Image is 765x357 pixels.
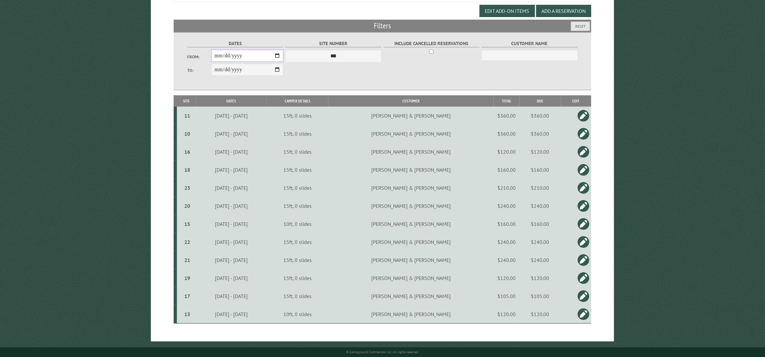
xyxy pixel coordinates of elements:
[520,287,561,305] td: $105.00
[482,40,578,47] label: Customer Name
[180,221,195,227] div: 15
[328,197,494,215] td: [PERSON_NAME] & [PERSON_NAME]
[267,95,328,107] th: Camper Details
[328,215,494,233] td: [PERSON_NAME] & [PERSON_NAME]
[267,125,328,143] td: 15ft, 0 slides
[328,179,494,197] td: [PERSON_NAME] & [PERSON_NAME]
[328,143,494,161] td: [PERSON_NAME] & [PERSON_NAME]
[187,54,211,60] label: From:
[520,161,561,179] td: $160.00
[480,5,535,17] button: Edit Add-on Items
[180,149,195,155] div: 16
[180,275,195,281] div: 19
[197,293,266,299] div: [DATE] - [DATE]
[520,197,561,215] td: $240.00
[180,311,195,317] div: 13
[494,251,520,269] td: $240.00
[180,185,195,191] div: 23
[520,179,561,197] td: $210.00
[328,107,494,125] td: [PERSON_NAME] & [PERSON_NAME]
[197,311,266,317] div: [DATE] - [DATE]
[180,130,195,137] div: 10
[520,143,561,161] td: $120.00
[328,233,494,251] td: [PERSON_NAME] & [PERSON_NAME]
[267,251,328,269] td: 15ft, 0 slides
[494,125,520,143] td: $360.00
[267,197,328,215] td: 15ft, 0 slides
[187,40,283,47] label: Dates
[267,215,328,233] td: 10ft, 0 slides
[536,5,591,17] button: Add a Reservation
[520,269,561,287] td: $120.00
[494,197,520,215] td: $240.00
[328,287,494,305] td: [PERSON_NAME] & [PERSON_NAME]
[174,20,591,32] h2: Filters
[285,40,382,47] label: Site Number
[197,221,266,227] div: [DATE] - [DATE]
[197,239,266,245] div: [DATE] - [DATE]
[494,287,520,305] td: $105.00
[494,269,520,287] td: $120.00
[328,305,494,323] td: [PERSON_NAME] & [PERSON_NAME]
[197,167,266,173] div: [DATE] - [DATE]
[571,22,590,31] button: Reset
[267,107,328,125] td: 15ft, 0 slides
[180,293,195,299] div: 17
[328,161,494,179] td: [PERSON_NAME] & [PERSON_NAME]
[197,185,266,191] div: [DATE] - [DATE]
[267,143,328,161] td: 15ft, 0 slides
[346,350,419,354] small: © Campground Commander LLC. All rights reserved.
[520,125,561,143] td: $360.00
[197,203,266,209] div: [DATE] - [DATE]
[520,215,561,233] td: $160.00
[520,95,561,107] th: Due
[267,287,328,305] td: 15ft, 0 slides
[328,269,494,287] td: [PERSON_NAME] & [PERSON_NAME]
[494,107,520,125] td: $360.00
[197,275,266,281] div: [DATE] - [DATE]
[494,161,520,179] td: $160.00
[561,95,591,107] th: Edit
[267,179,328,197] td: 15ft, 0 slides
[383,40,480,47] label: Include Cancelled Reservations
[328,251,494,269] td: [PERSON_NAME] & [PERSON_NAME]
[494,143,520,161] td: $120.00
[177,95,196,107] th: Site
[180,239,195,245] div: 22
[197,112,266,119] div: [DATE] - [DATE]
[520,305,561,323] td: $120.00
[197,130,266,137] div: [DATE] - [DATE]
[494,179,520,197] td: $210.00
[180,203,195,209] div: 20
[267,305,328,323] td: 10ft, 0 slides
[520,233,561,251] td: $240.00
[494,95,520,107] th: Total
[328,125,494,143] td: [PERSON_NAME] & [PERSON_NAME]
[197,149,266,155] div: [DATE] - [DATE]
[328,95,494,107] th: Customer
[494,215,520,233] td: $160.00
[196,95,267,107] th: Dates
[197,257,266,263] div: [DATE] - [DATE]
[180,257,195,263] div: 21
[180,167,195,173] div: 18
[267,161,328,179] td: 15ft, 0 slides
[187,67,211,73] label: To:
[520,107,561,125] td: $360.00
[267,269,328,287] td: 15ft, 0 slides
[494,305,520,323] td: $120.00
[520,251,561,269] td: $240.00
[180,112,195,119] div: 11
[267,233,328,251] td: 15ft, 0 slides
[494,233,520,251] td: $240.00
